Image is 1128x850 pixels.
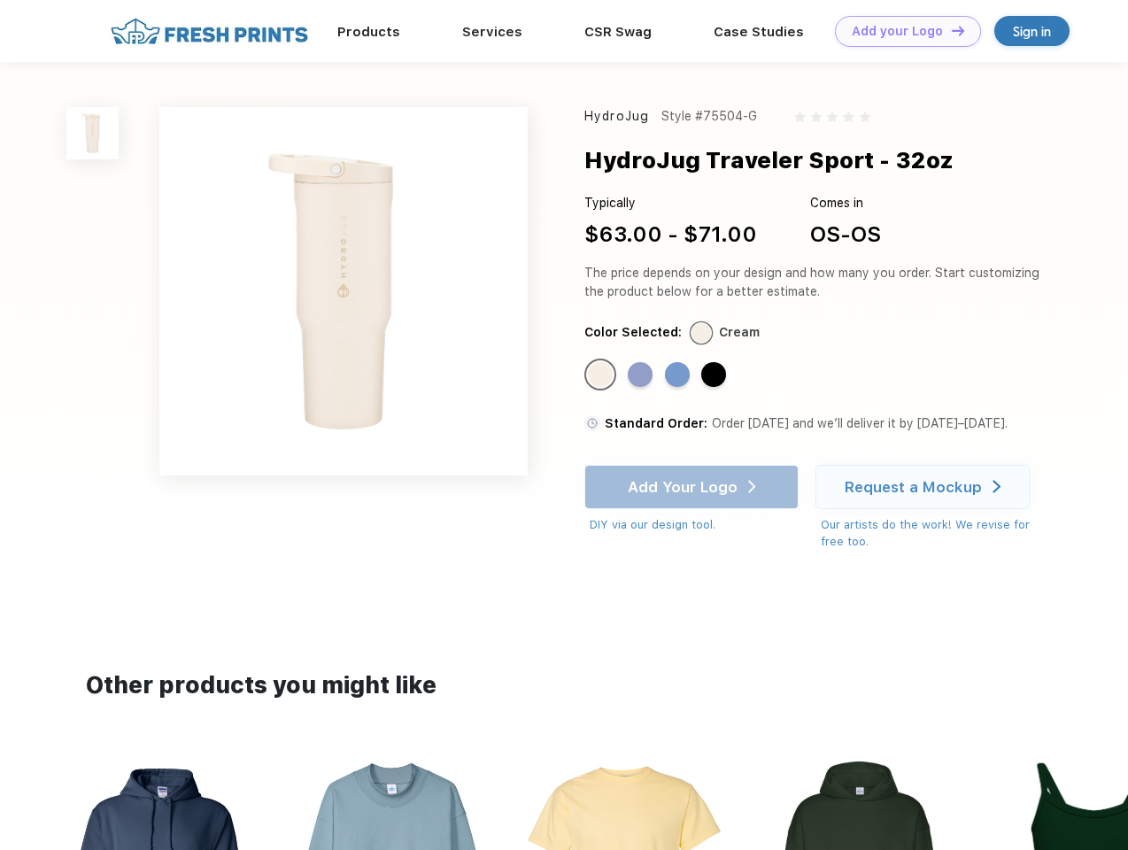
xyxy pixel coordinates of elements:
div: Add your Logo [852,24,943,39]
img: gray_star.svg [794,112,805,122]
a: Products [337,24,400,40]
span: Order [DATE] and we’ll deliver it by [DATE]–[DATE]. [712,416,1008,430]
img: func=resize&h=640 [159,107,528,475]
div: Color Selected: [584,323,682,342]
div: The price depends on your design and how many you order. Start customizing the product below for ... [584,264,1047,301]
div: Sign in [1013,21,1051,42]
div: Typically [584,194,757,212]
img: standard order [584,415,600,431]
span: Standard Order: [605,416,707,430]
img: DT [952,26,964,35]
div: HydroJug [584,107,649,126]
div: OS-OS [810,219,881,251]
img: gray_star.svg [811,112,822,122]
div: Comes in [810,194,881,212]
div: Light Blue [665,362,690,387]
div: DIY via our design tool. [590,516,799,534]
div: $63.00 - $71.00 [584,219,757,251]
img: gray_star.svg [843,112,854,122]
div: Cream [719,323,760,342]
a: Sign in [994,16,1070,46]
div: Cream [588,362,613,387]
div: Style #75504-G [661,107,757,126]
img: fo%20logo%202.webp [105,16,313,47]
div: Black [701,362,726,387]
img: func=resize&h=100 [66,107,119,159]
div: HydroJug Traveler Sport - 32oz [584,143,954,177]
div: Request a Mockup [845,478,982,496]
img: white arrow [993,480,1001,493]
div: Our artists do the work! We revise for free too. [821,516,1047,551]
div: Other products you might like [86,668,1041,703]
img: gray_star.svg [860,112,870,122]
div: Peri [628,362,653,387]
img: gray_star.svg [827,112,838,122]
